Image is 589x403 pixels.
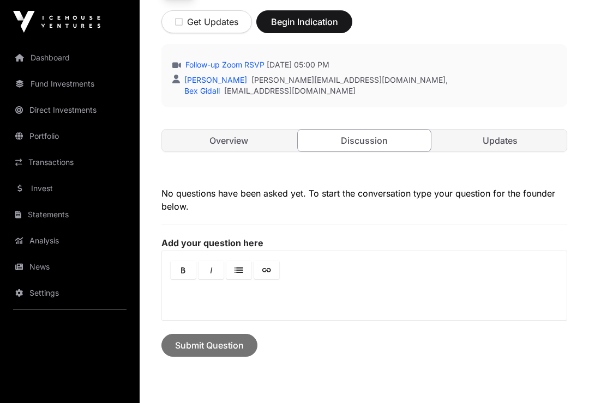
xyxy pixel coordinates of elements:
a: Overview [162,130,296,151]
a: Bex Gidall [182,86,220,95]
a: Portfolio [9,124,131,148]
a: Invest [9,176,131,200]
a: Statements [9,203,131,227]
a: Italic [199,261,224,279]
span: [DATE] 05:00 PM [267,59,329,70]
a: Follow-up Zoom RSVP [183,59,265,70]
p: No questions have been asked yet. To start the conversation type your question for the founder be... [161,187,567,213]
a: Begin Indication [256,21,352,32]
a: Fund Investments [9,72,131,96]
a: [PERSON_NAME][EMAIL_ADDRESS][DOMAIN_NAME] [251,75,446,86]
a: Dashboard [9,46,131,70]
nav: Tabs [162,130,567,151]
a: Transactions [9,150,131,174]
span: Begin Indication [270,15,339,28]
img: Icehouse Ventures Logo [13,11,100,33]
a: Lists [226,261,251,279]
a: Settings [9,281,131,305]
button: Get Updates [161,10,252,33]
a: Updates [433,130,567,151]
a: Link [254,261,279,279]
a: Bold [171,261,196,279]
button: Begin Indication [256,10,352,33]
iframe: Chat Widget [534,351,589,403]
a: [EMAIL_ADDRESS][DOMAIN_NAME] [224,86,356,96]
a: [PERSON_NAME] [182,75,247,84]
a: News [9,255,131,279]
label: Add your question here [161,237,567,248]
div: , [182,75,448,86]
a: Discussion [297,129,432,152]
a: Analysis [9,229,131,253]
a: Direct Investments [9,98,131,122]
